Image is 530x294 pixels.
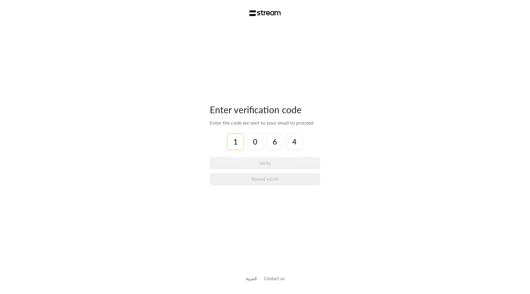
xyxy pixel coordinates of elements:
div: Enter verification code [210,104,320,115]
a: العربية [246,273,257,284]
button: Contact us [264,275,285,282]
a: Contact us [264,276,285,281]
div: Enter the code we sent to your email to proceed [210,119,320,126]
img: Stream Logo [249,10,281,16]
